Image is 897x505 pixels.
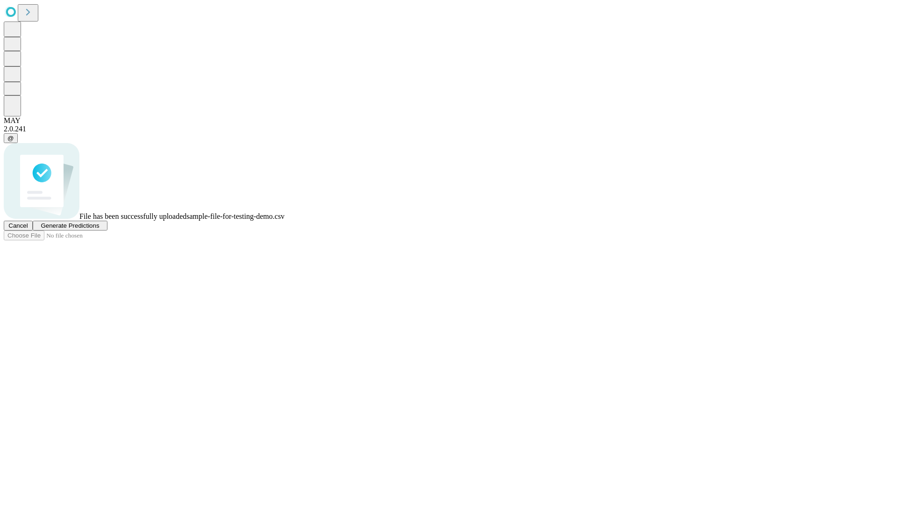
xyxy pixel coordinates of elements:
button: @ [4,133,18,143]
span: sample-file-for-testing-demo.csv [186,212,285,220]
button: Generate Predictions [33,221,107,231]
span: Generate Predictions [41,222,99,229]
div: MAY [4,116,893,125]
span: Cancel [8,222,28,229]
span: @ [7,135,14,142]
div: 2.0.241 [4,125,893,133]
button: Cancel [4,221,33,231]
span: File has been successfully uploaded [79,212,186,220]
